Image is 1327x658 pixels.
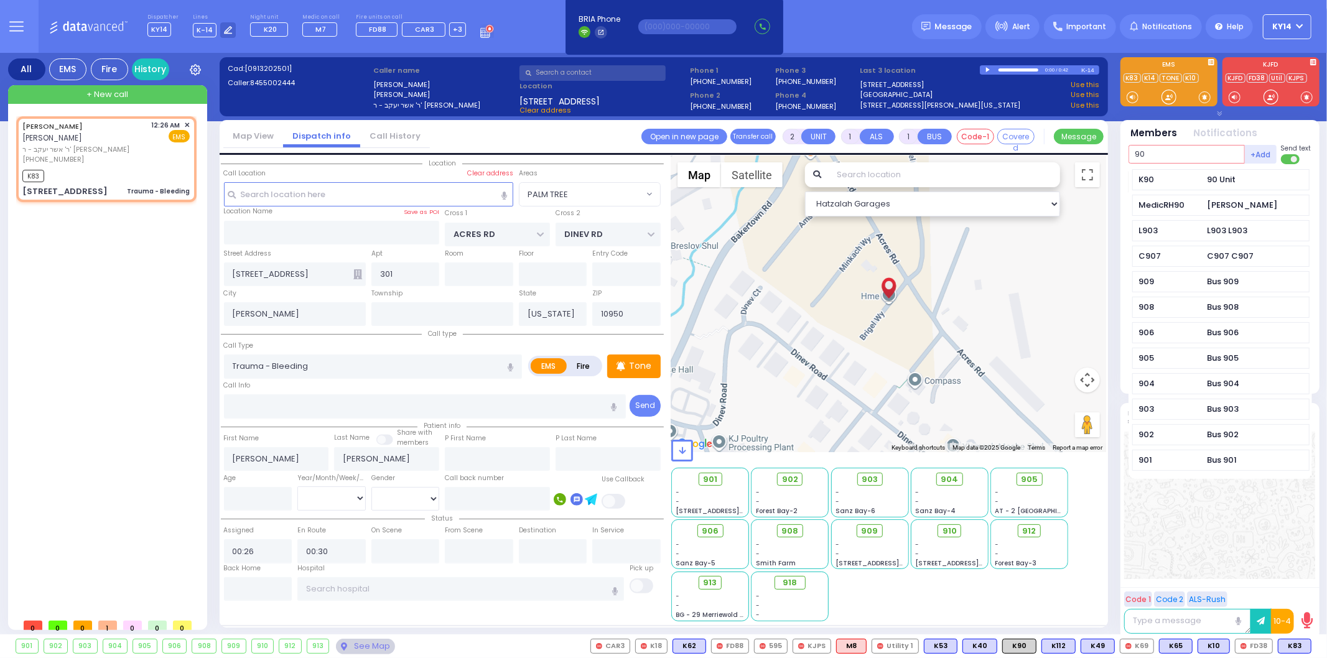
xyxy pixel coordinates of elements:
[775,101,837,111] label: [PHONE_NUMBER]
[1226,73,1246,83] a: KJFD
[184,120,190,131] span: ✕
[801,129,836,144] button: UNIT
[756,601,824,610] div: -
[334,433,370,443] label: Last Name
[445,208,467,218] label: Cross 1
[641,129,727,144] a: Open in new page
[915,488,919,497] span: -
[756,488,760,497] span: -
[1278,639,1311,654] div: BLS
[224,249,272,259] label: Street Address
[592,526,624,535] label: In Service
[590,639,630,654] div: CAR3
[1198,639,1230,654] div: K10
[224,206,273,216] label: Location Name
[1041,639,1076,654] div: BLS
[836,497,839,506] span: -
[369,24,386,34] span: FD88
[1241,643,1247,649] img: red-radio-icon.svg
[422,329,463,338] span: Call type
[283,130,360,142] a: Dispatch info
[1002,639,1036,654] div: K90
[782,473,798,486] span: 902
[579,14,620,25] span: BRIA Phone
[224,433,259,443] label: First Name
[1281,144,1311,153] span: Send text
[1120,62,1218,70] label: EMS
[371,249,383,259] label: Apt
[690,90,771,101] span: Phone 2
[1139,378,1201,390] div: 904
[1071,100,1099,111] a: Use this
[1208,378,1240,390] div: Bus 904
[356,14,467,21] label: Fire units on call
[935,21,972,33] span: Message
[1081,639,1115,654] div: K49
[676,601,680,610] span: -
[836,549,839,558] span: -
[1120,639,1154,654] div: K69
[921,22,931,31] img: message.svg
[703,473,717,486] span: 901
[22,132,82,143] span: [PERSON_NAME]
[781,525,798,537] span: 908
[373,65,515,76] label: Caller name
[1271,609,1294,634] button: 10-4
[224,381,251,391] label: Call Info
[1208,174,1236,186] div: 90 Unit
[690,65,771,76] span: Phone 1
[673,639,706,654] div: K62
[1071,80,1099,90] a: Use this
[192,639,216,653] div: 908
[49,621,67,630] span: 0
[224,473,236,483] label: Age
[1269,73,1285,83] a: Util
[556,208,580,218] label: Cross 2
[730,129,776,144] button: Transfer call
[630,395,661,417] button: Send
[836,488,839,497] span: -
[995,497,999,506] span: -
[1058,63,1069,77] div: 0:42
[566,358,601,374] label: Fire
[1075,412,1100,437] button: Drag Pegman onto the map to open Street View
[148,621,167,630] span: 0
[49,19,132,34] img: Logo
[915,497,919,506] span: -
[1278,639,1311,654] div: K83
[592,289,602,299] label: ZIP
[1124,591,1152,607] button: Code 1
[962,639,997,654] div: BLS
[1198,639,1230,654] div: BLS
[1139,250,1201,262] div: C907
[1139,352,1201,364] div: 905
[519,182,661,206] span: PALM TREE
[132,58,169,80] a: History
[528,188,568,201] span: PALM TREE
[775,76,837,86] label: [PHONE_NUMBER]
[1159,639,1193,654] div: BLS
[756,497,760,506] span: -
[860,100,1021,111] a: [STREET_ADDRESS][PERSON_NAME][US_STATE]
[1071,90,1099,100] a: Use this
[397,438,429,447] span: members
[123,621,142,630] span: 0
[1208,327,1239,339] div: Bus 906
[775,65,856,76] span: Phone 3
[1208,225,1248,237] div: L903 L903
[836,639,867,654] div: M8
[224,169,266,178] label: Call Location
[224,526,254,535] label: Assigned
[519,169,538,178] label: Areas
[519,95,600,105] span: [STREET_ADDRESS]
[836,639,867,654] div: ALS KJ
[404,208,439,216] label: Save as POI
[371,289,403,299] label: Township
[1139,199,1201,211] div: MedicRH90
[1208,301,1239,313] div: Bus 908
[674,436,715,452] a: Open this area in Google Maps (opens a new window)
[252,639,274,653] div: 910
[91,58,128,80] div: Fire
[22,121,83,131] a: [PERSON_NAME]
[1208,276,1239,288] div: Bus 909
